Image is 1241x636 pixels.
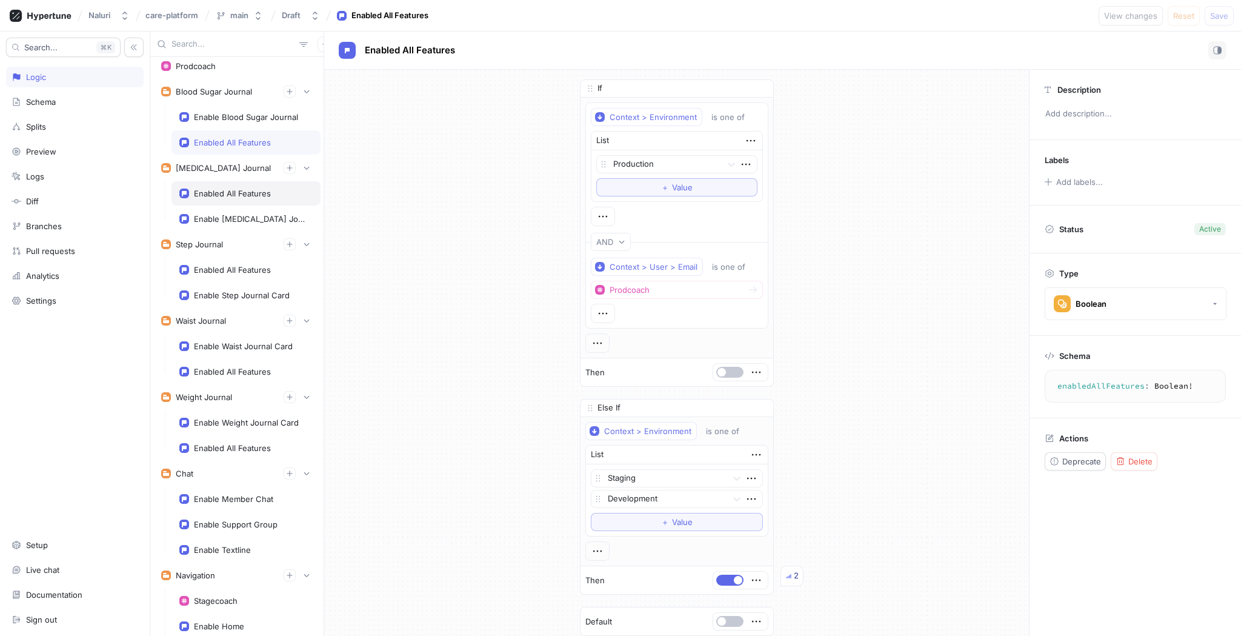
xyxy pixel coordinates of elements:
[194,189,271,198] div: Enabled All Features
[1059,221,1083,238] p: Status
[230,10,248,21] div: main
[1173,12,1194,19] span: Reset
[597,402,620,414] p: Else If
[6,584,144,605] a: Documentation
[26,565,59,575] div: Live chat
[1205,6,1234,25] button: Save
[591,513,763,531] button: ＋Value
[596,178,757,196] button: ＋Value
[194,112,298,122] div: Enable Blood Sugar Journal
[176,316,226,326] div: Waist Journal
[96,41,115,53] div: K
[1128,458,1153,465] span: Delete
[1111,452,1157,470] button: Delete
[711,112,745,122] div: is one of
[1168,6,1200,25] button: Reset
[176,163,271,173] div: [MEDICAL_DATA] Journal
[194,367,271,377] div: Enabled All Features
[1099,6,1163,25] button: View changes
[26,246,75,256] div: Pull requests
[1040,174,1106,190] button: Add labels...
[26,221,62,231] div: Branches
[610,112,697,122] div: Context > Environment
[1045,155,1069,165] p: Labels
[176,87,252,96] div: Blood Sugar Journal
[706,108,762,126] button: is one of
[585,422,697,440] button: Context > Environment
[591,108,702,126] button: Context > Environment
[591,258,703,276] button: Context > User > Email
[1199,224,1221,235] div: Active
[145,11,198,19] span: care-platform
[194,214,308,224] div: Enable [MEDICAL_DATA] Journal Card
[26,72,46,82] div: Logic
[604,426,691,437] div: Context > Environment
[591,233,631,251] button: AND
[610,285,650,295] div: Prodcoach
[176,239,223,249] div: Step Journal
[1059,269,1079,278] p: Type
[700,422,757,440] button: is one of
[26,540,48,550] div: Setup
[194,520,278,529] div: Enable Support Group
[176,571,215,580] div: Navigation
[585,367,605,379] p: Then
[1057,85,1101,95] p: Description
[194,290,290,300] div: Enable Step Journal Card
[1076,299,1106,309] div: Boolean
[84,5,135,25] button: Naluri
[1040,104,1231,124] p: Add description...
[1059,351,1090,361] p: Schema
[194,418,299,427] div: Enable Weight Journal Card
[596,237,613,247] div: AND
[1045,452,1106,470] button: Deprecate
[672,184,693,191] span: Value
[171,38,294,50] input: Search...
[194,596,238,606] div: Stagecoach
[26,615,57,624] div: Sign out
[1210,12,1228,19] span: Save
[585,616,612,628] p: Default
[194,265,271,275] div: Enabled All Features
[596,135,609,147] div: List
[194,545,251,555] div: Enable Textline
[1056,178,1103,186] div: Add labels...
[176,392,232,402] div: Weight Journal
[194,494,273,504] div: Enable Member Chat
[277,5,325,25] button: Draft
[26,147,56,156] div: Preview
[194,341,293,351] div: Enable Waist Journal Card
[26,296,56,306] div: Settings
[6,38,121,57] button: Search...K
[794,570,799,582] div: 2
[597,82,602,95] p: If
[26,122,46,132] div: Splits
[707,258,763,276] button: is one of
[661,184,669,191] span: ＋
[1045,287,1226,320] button: Boolean
[194,443,271,453] div: Enabled All Features
[88,10,110,21] div: Naluri
[365,45,455,55] span: Enabled All Features
[610,262,697,272] div: Context > User > Email
[591,281,763,299] button: Prodcoach
[1104,12,1157,19] span: View changes
[1062,458,1101,465] span: Deprecate
[591,449,604,461] div: List
[1059,433,1088,443] p: Actions
[712,262,745,272] div: is one of
[26,97,56,107] div: Schema
[24,44,58,51] span: Search...
[26,196,39,206] div: Diff
[661,518,669,526] span: ＋
[176,469,193,478] div: Chat
[351,10,428,22] div: Enabled All Features
[1050,375,1220,397] textarea: enabledAllFeatures: Boolean!
[282,10,301,21] div: Draft
[211,5,268,25] button: main
[585,575,605,587] p: Then
[26,172,44,181] div: Logs
[176,61,216,71] div: Prodcoach
[194,138,271,147] div: Enabled All Features
[706,426,739,437] div: is one of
